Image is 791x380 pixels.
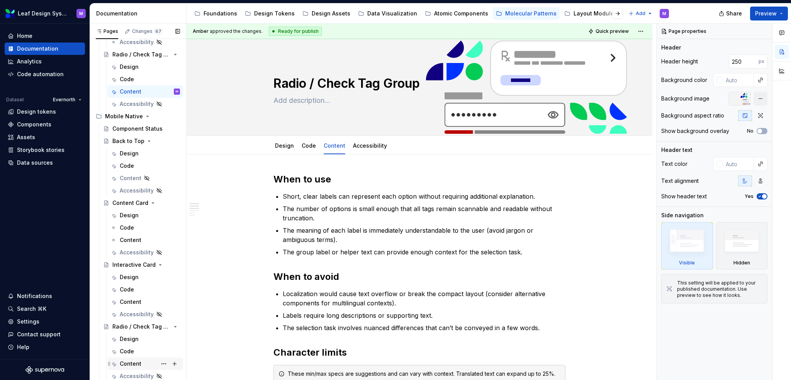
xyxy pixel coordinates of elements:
[677,280,762,298] div: This setting will be applied to your published documentation. Use preview to see how it looks.
[716,222,768,269] div: Hidden
[112,137,144,145] div: Back to Top
[288,370,560,378] div: These min/max specs are suggestions and can vary with context. Translated text can expand up to 25%.
[269,27,322,36] div: Ready for publish
[17,318,39,325] div: Settings
[5,328,85,341] button: Contact support
[120,273,139,281] div: Design
[100,259,183,271] a: Interactive Card
[5,106,85,118] a: Design tokens
[193,28,263,34] span: approved the changes.
[120,298,141,306] div: Content
[2,5,88,22] button: Leaf Design SystemM
[355,7,420,20] a: Data Visualization
[193,28,209,34] span: Amber
[299,137,319,153] div: Code
[112,125,163,133] div: Component Status
[733,260,750,266] div: Hidden
[302,142,316,149] a: Code
[750,7,788,20] button: Preview
[745,193,754,199] label: Yes
[661,146,693,154] div: Header text
[120,286,134,293] div: Code
[723,73,754,87] input: Auto
[79,10,83,17] div: M
[324,142,345,149] a: Content
[254,10,295,17] div: Design Tokens
[120,348,134,355] div: Code
[422,7,491,20] a: Atomic Components
[272,74,564,93] textarea: Radio / Check Tag Group
[112,199,148,207] div: Content Card
[662,10,666,17] div: M
[107,160,183,172] a: Code
[96,10,183,17] div: Documentation
[100,197,183,209] a: Content Card
[272,137,297,153] div: Design
[107,172,183,184] a: Content
[5,68,85,80] a: Code automation
[107,333,183,345] a: Design
[120,187,154,194] div: Accessibility
[661,127,729,135] div: Show background overlay
[283,311,565,320] p: Labels require long descriptions or supporting text.
[107,209,183,222] a: Design
[275,142,294,149] a: Design
[120,63,139,71] div: Design
[107,271,183,283] a: Design
[120,38,154,46] div: Accessibility
[661,76,707,84] div: Background color
[191,7,240,20] a: Foundations
[100,320,183,333] a: Radio / Check Tag Group
[112,261,156,269] div: Interactive Card
[154,28,163,34] span: 67
[17,343,29,351] div: Help
[107,246,183,259] a: Accessibility
[17,121,51,128] div: Components
[747,128,754,134] label: No
[505,10,557,17] div: Molecular Patterns
[17,305,46,313] div: Search ⌘K
[17,32,32,40] div: Home
[120,100,154,108] div: Accessibility
[120,236,141,244] div: Content
[283,204,565,223] p: The number of options is small enough that all tags remain scannable and readable without truncat...
[493,7,560,20] a: Molecular Patterns
[107,358,183,370] a: Content
[715,7,747,20] button: Share
[5,131,85,143] a: Assets
[120,88,141,95] div: Content
[726,10,742,17] span: Share
[273,346,565,359] h2: Character limits
[120,75,134,83] div: Code
[18,10,67,17] div: Leaf Design System
[586,26,632,37] button: Quick preview
[636,10,645,17] span: Add
[107,222,183,234] a: Code
[120,150,139,157] div: Design
[107,61,183,73] a: Design
[49,94,85,105] button: Evernorth
[755,10,777,17] span: Preview
[661,44,681,51] div: Header
[17,45,58,53] div: Documentation
[53,97,75,103] span: Evernorth
[5,157,85,169] a: Data sources
[596,28,629,34] span: Quick preview
[107,73,183,85] a: Code
[661,211,704,219] div: Side navigation
[661,95,710,102] div: Background image
[353,142,387,149] a: Accessibility
[176,88,178,95] div: M
[367,10,417,17] div: Data Visualization
[661,193,707,200] div: Show header text
[759,58,764,65] p: px
[661,112,724,119] div: Background aspect ratio
[25,366,64,374] svg: Supernova Logo
[120,360,141,368] div: Content
[723,157,754,171] input: Auto
[273,271,339,282] strong: When to avoid
[283,226,565,244] p: The meaning of each label is immediately understandable to the user (avoid jargon or ambiguous te...
[283,247,565,257] p: The group label or helper text can provide enough context for the selection task.
[5,290,85,302] button: Notifications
